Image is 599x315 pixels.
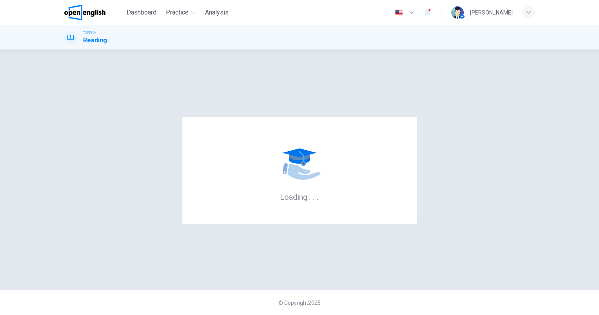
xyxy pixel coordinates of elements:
h1: Reading [83,36,107,45]
span: TOEFL® [83,30,96,36]
img: OpenEnglish logo [64,5,105,20]
span: Analysis [205,8,229,17]
img: en [394,10,404,16]
img: Profile picture [451,6,464,19]
span: Practice [166,8,189,17]
span: © Copyright 2025 [278,300,321,306]
h6: . [309,190,311,203]
button: Analysis [202,5,232,20]
h6: Loading [280,192,319,202]
button: Dashboard [123,5,160,20]
span: Dashboard [127,8,156,17]
button: Practice [163,5,199,20]
h6: . [316,190,319,203]
div: [PERSON_NAME] [470,8,513,17]
a: OpenEnglish logo [64,5,123,20]
h6: . [312,190,315,203]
